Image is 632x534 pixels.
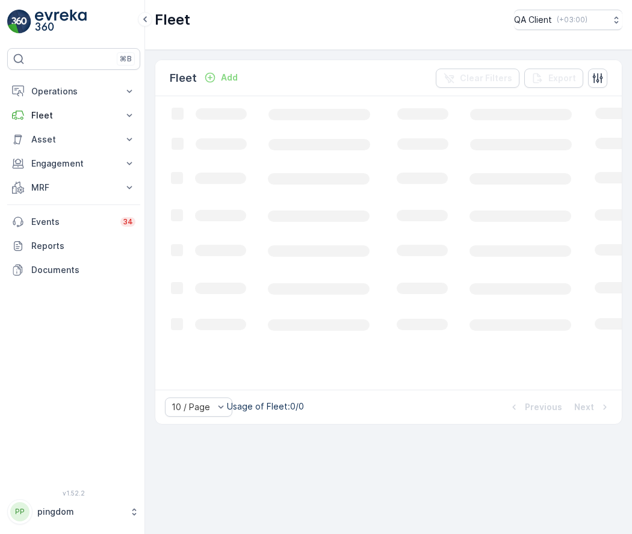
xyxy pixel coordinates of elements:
[31,240,135,252] p: Reports
[7,103,140,127] button: Fleet
[436,69,519,88] button: Clear Filters
[37,506,123,518] p: pingdom
[7,176,140,200] button: MRF
[525,401,562,413] p: Previous
[514,14,552,26] p: QA Client
[573,400,612,414] button: Next
[7,489,140,497] span: v 1.52.2
[35,10,87,34] img: logo_light-DOdMpM7g.png
[31,133,116,146] p: Asset
[7,258,140,282] a: Documents
[227,400,304,413] p: Usage of Fleet : 0/0
[7,210,140,234] a: Events34
[31,85,116,97] p: Operations
[123,217,133,227] p: 34
[221,72,238,84] p: Add
[170,70,197,87] p: Fleet
[31,182,116,194] p: MRF
[524,69,583,88] button: Export
[7,10,31,34] img: logo
[7,152,140,176] button: Engagement
[514,10,622,30] button: QA Client(+03:00)
[548,72,576,84] p: Export
[460,72,512,84] p: Clear Filters
[199,70,243,85] button: Add
[574,401,594,413] p: Next
[7,499,140,524] button: PPpingdom
[507,400,563,414] button: Previous
[31,216,113,228] p: Events
[557,15,587,25] p: ( +03:00 )
[31,109,116,121] p: Fleet
[7,79,140,103] button: Operations
[10,502,29,521] div: PP
[31,158,116,170] p: Engagement
[7,234,140,258] a: Reports
[31,264,135,276] p: Documents
[120,54,132,64] p: ⌘B
[155,10,190,29] p: Fleet
[7,127,140,152] button: Asset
